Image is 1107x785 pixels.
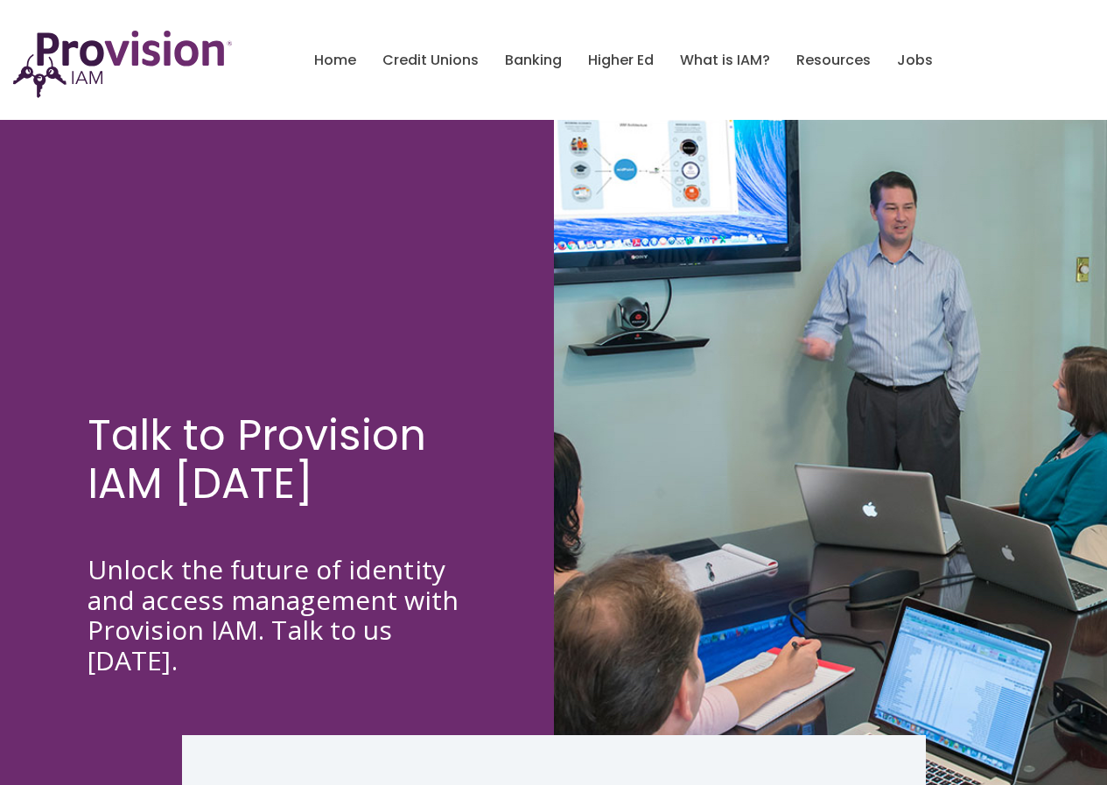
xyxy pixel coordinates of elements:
[897,46,933,75] a: Jobs
[88,406,426,513] span: Talk to Provision IAM [DATE]
[505,46,562,75] a: Banking
[680,46,770,75] a: What is IAM?
[314,46,356,75] a: Home
[301,32,946,88] nav: menu
[382,46,479,75] a: Credit Unions
[588,46,654,75] a: Higher Ed
[88,551,459,678] span: Unlock the future of identity and access management with Provision IAM. Talk to us [DATE].
[796,46,871,75] a: Resources
[13,31,232,98] img: ProvisionIAM-Logo-Purple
